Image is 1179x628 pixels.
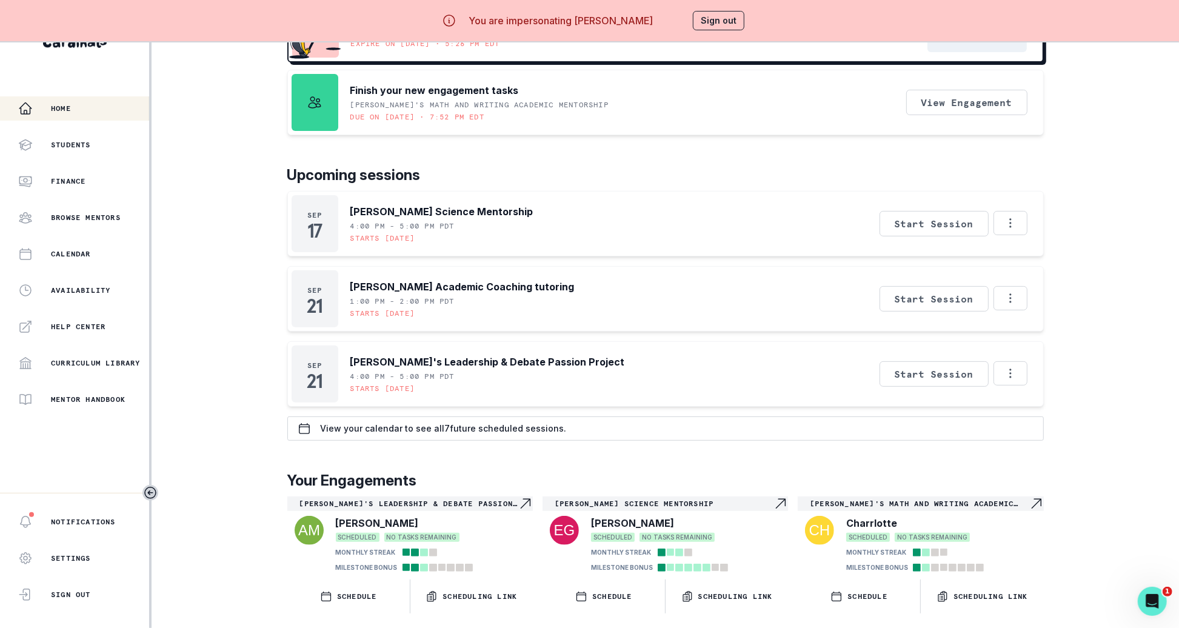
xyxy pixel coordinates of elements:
[51,249,91,259] p: Calendar
[51,140,91,150] p: Students
[518,496,533,511] svg: Navigate to engagement page
[410,580,533,613] button: Scheduling Link
[287,164,1044,186] p: Upcoming sessions
[443,592,517,601] p: Scheduling Link
[307,210,322,220] p: Sep
[51,395,125,404] p: Mentor Handbook
[846,516,897,530] p: Charrlotte
[906,90,1027,115] button: View Engagement
[640,533,715,542] span: NO TASKS REMAINING
[350,233,415,243] p: Starts [DATE]
[350,309,415,318] p: Starts [DATE]
[555,499,773,509] p: [PERSON_NAME] Science Mentorship
[51,213,121,222] p: Browse Mentors
[351,39,500,48] p: Expire on [DATE] • 5:26 PM EDT
[51,517,116,527] p: Notifications
[51,286,110,295] p: Availability
[880,211,989,236] button: Start Session
[469,13,653,28] p: You are impersonating [PERSON_NAME]
[307,286,322,295] p: Sep
[337,592,377,601] p: SCHEDULE
[336,533,379,542] span: SCHEDULED
[295,516,324,545] img: svg
[994,211,1027,235] button: Options
[543,580,665,613] button: SCHEDULE
[921,580,1043,613] button: Scheduling Link
[798,496,1043,575] a: [PERSON_NAME]'s Math and Writing Academic MentorshipNavigate to engagement pageCharrlotteSCHEDULE...
[846,548,906,557] p: MONTHLY STREAK
[1029,496,1044,511] svg: Navigate to engagement page
[666,580,788,613] button: Scheduling Link
[287,580,410,613] button: SCHEDULE
[51,358,141,368] p: Curriculum Library
[798,580,920,613] button: SCHEDULE
[336,548,396,557] p: MONTHLY STREAK
[51,590,91,600] p: Sign Out
[51,176,85,186] p: Finance
[810,499,1029,509] p: [PERSON_NAME]'s Math and Writing Academic Mentorship
[350,112,484,122] p: Due on [DATE] • 7:52 PM EDT
[307,225,322,237] p: 17
[846,533,890,542] span: SCHEDULED
[880,361,989,387] button: Start Session
[805,516,834,545] img: svg
[591,563,653,572] p: MILESTONE BONUS
[1138,587,1167,616] iframe: Intercom live chat
[698,592,773,601] p: Scheduling Link
[307,375,322,387] p: 21
[51,553,91,563] p: Settings
[846,563,908,572] p: MILESTONE BONUS
[350,279,575,294] p: [PERSON_NAME] Academic Coaching tutoring
[350,83,519,98] p: Finish your new engagement tasks
[550,516,579,545] img: svg
[287,496,533,575] a: [PERSON_NAME]'s Leadership & Debate Passion ProjectNavigate to engagement page[PERSON_NAME]SCHEDU...
[847,592,887,601] p: SCHEDULE
[895,533,970,542] span: NO TASKS REMAINING
[591,533,635,542] span: SCHEDULED
[142,485,158,501] button: Toggle sidebar
[591,548,651,557] p: MONTHLY STREAK
[591,516,674,530] p: [PERSON_NAME]
[350,221,455,231] p: 4:00 PM - 5:00 PM PDT
[336,516,419,530] p: [PERSON_NAME]
[51,322,105,332] p: Help Center
[307,361,322,370] p: Sep
[592,592,632,601] p: SCHEDULE
[336,563,398,572] p: MILESTONE BONUS
[51,104,71,113] p: Home
[773,496,788,511] svg: Navigate to engagement page
[307,300,322,312] p: 21
[299,499,518,509] p: [PERSON_NAME]'s Leadership & Debate Passion Project
[880,286,989,312] button: Start Session
[384,533,459,542] span: NO TASKS REMAINING
[350,384,415,393] p: Starts [DATE]
[321,424,567,433] p: View your calendar to see all 7 future scheduled sessions.
[693,11,744,30] button: Sign out
[350,100,609,110] p: [PERSON_NAME]'s Math and Writing Academic Mentorship
[350,355,625,369] p: [PERSON_NAME]'s Leadership & Debate Passion Project
[994,361,1027,386] button: Options
[350,204,533,219] p: [PERSON_NAME] Science Mentorship
[954,592,1028,601] p: Scheduling Link
[1163,587,1172,596] span: 1
[543,496,788,575] a: [PERSON_NAME] Science MentorshipNavigate to engagement page[PERSON_NAME]SCHEDULEDNO TASKS REMAINI...
[287,470,1044,492] p: Your Engagements
[350,372,455,381] p: 4:00 PM - 5:00 PM PDT
[994,286,1027,310] button: Options
[350,296,455,306] p: 1:00 PM - 2:00 PM PDT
